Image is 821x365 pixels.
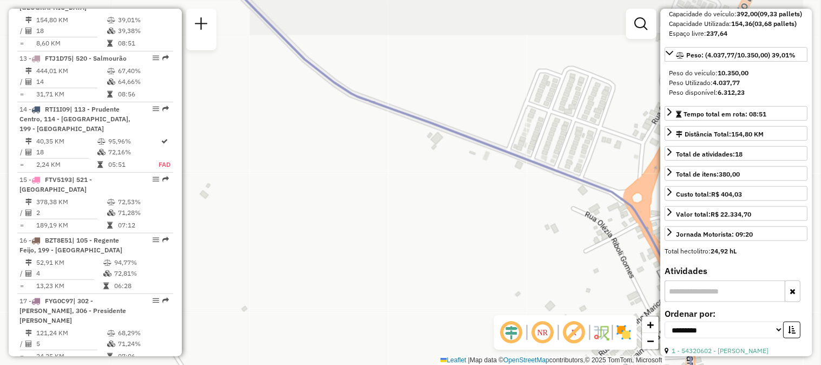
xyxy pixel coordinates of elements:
[669,88,804,97] div: Peso disponível:
[665,106,808,121] a: Tempo total em rota: 08:51
[25,259,32,266] i: Distância Total
[71,54,127,62] span: | 520 - Salmourão
[36,66,107,76] td: 444,01 KM
[642,317,659,333] a: Zoom in
[45,297,73,305] span: FYG0C97
[19,25,25,36] td: /
[36,197,107,207] td: 378,38 KM
[45,236,72,244] span: BZT8E51
[107,199,115,205] i: % de utilização do peso
[684,110,767,118] span: Tempo total em rota: 08:51
[36,159,97,170] td: 2,24 KM
[665,186,808,201] a: Custo total:R$ 404,03
[36,25,107,36] td: 18
[676,230,753,239] div: Jornada Motorista: 09:20
[107,210,115,216] i: % de utilização da cubagem
[107,330,115,336] i: % de utilização do peso
[36,351,107,362] td: 24,25 KM
[25,79,32,85] i: Total de Atividades
[25,149,32,155] i: Total de Atividades
[665,166,808,181] a: Total de itens:380,00
[117,328,169,338] td: 68,29%
[737,10,758,18] strong: 392,00
[676,129,764,139] div: Distância Total:
[153,106,159,112] em: Opções
[117,66,169,76] td: 67,40%
[19,76,25,87] td: /
[25,199,32,205] i: Distância Total
[676,170,740,179] div: Total de itens:
[36,147,97,158] td: 18
[719,170,740,178] strong: 380,00
[25,330,32,336] i: Distância Total
[19,105,130,133] span: | 113 - Prudente Centro, 114 - [GEOGRAPHIC_DATA], 199 - [GEOGRAPHIC_DATA]
[758,10,803,18] strong: (09,33 pallets)
[98,138,106,145] i: % de utilização do peso
[107,68,115,74] i: % de utilização do peso
[665,64,808,102] div: Peso: (4.037,77/10.350,00) 39,01%
[162,55,169,61] em: Rota exportada
[161,138,168,145] i: Rota otimizada
[669,9,804,19] div: Capacidade do veículo:
[108,147,159,158] td: 72,16%
[732,19,753,28] strong: 154,36
[647,334,654,348] span: −
[468,356,470,364] span: |
[36,281,103,291] td: 13,23 KM
[107,341,115,347] i: % de utilização da cubagem
[712,190,743,198] strong: R$ 404,03
[158,159,171,170] td: FAD
[45,54,71,62] span: FTJ1D75
[19,105,130,133] span: 14 -
[98,149,106,155] i: % de utilização da cubagem
[615,324,633,341] img: Exibir/Ocultar setores
[19,220,25,231] td: =
[25,210,32,216] i: Total de Atividades
[530,320,556,346] span: Ocultar NR
[711,247,737,255] strong: 24,92 hL
[19,268,25,279] td: /
[107,17,115,23] i: % de utilização do peso
[19,147,25,158] td: /
[117,38,169,49] td: 08:51
[153,237,159,243] em: Opções
[45,105,70,113] span: RTI1I09
[162,106,169,112] em: Rota exportada
[25,28,32,34] i: Total de Atividades
[117,220,169,231] td: 07:12
[107,353,113,360] i: Tempo total em rota
[19,54,127,62] span: 13 -
[665,146,808,161] a: Total de atividades:18
[114,268,168,279] td: 72,81%
[676,150,743,158] span: Total de atividades:
[669,78,804,88] div: Peso Utilizado:
[19,236,122,254] span: | 105 - Regente Feijo, 199 - [GEOGRAPHIC_DATA]
[19,159,25,170] td: =
[19,89,25,100] td: =
[153,297,159,304] em: Opções
[642,333,659,349] a: Zoom out
[665,246,808,256] div: Total hectolitro:
[117,207,169,218] td: 71,28%
[718,69,749,77] strong: 10.350,00
[19,175,92,193] span: | 521 - [GEOGRAPHIC_DATA]
[676,190,743,199] div: Custo total:
[108,136,159,147] td: 95,96%
[784,322,801,338] button: Ordem crescente
[117,15,169,25] td: 39,01%
[103,259,111,266] i: % de utilização do peso
[103,283,109,289] i: Tempo total em rota
[36,38,107,49] td: 8,60 KM
[630,13,652,35] a: Exibir filtros
[19,297,126,324] span: | 302 - [PERSON_NAME], 306 - Presidente [PERSON_NAME]
[36,89,107,100] td: 31,71 KM
[108,159,159,170] td: 05:51
[107,40,113,47] i: Tempo total em rota
[665,307,808,320] label: Ordenar por:
[718,88,745,96] strong: 6.312,23
[19,297,126,324] span: 17 -
[36,207,107,218] td: 2
[107,28,115,34] i: % de utilização da cubagem
[669,29,804,38] div: Espaço livre:
[735,150,743,158] strong: 18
